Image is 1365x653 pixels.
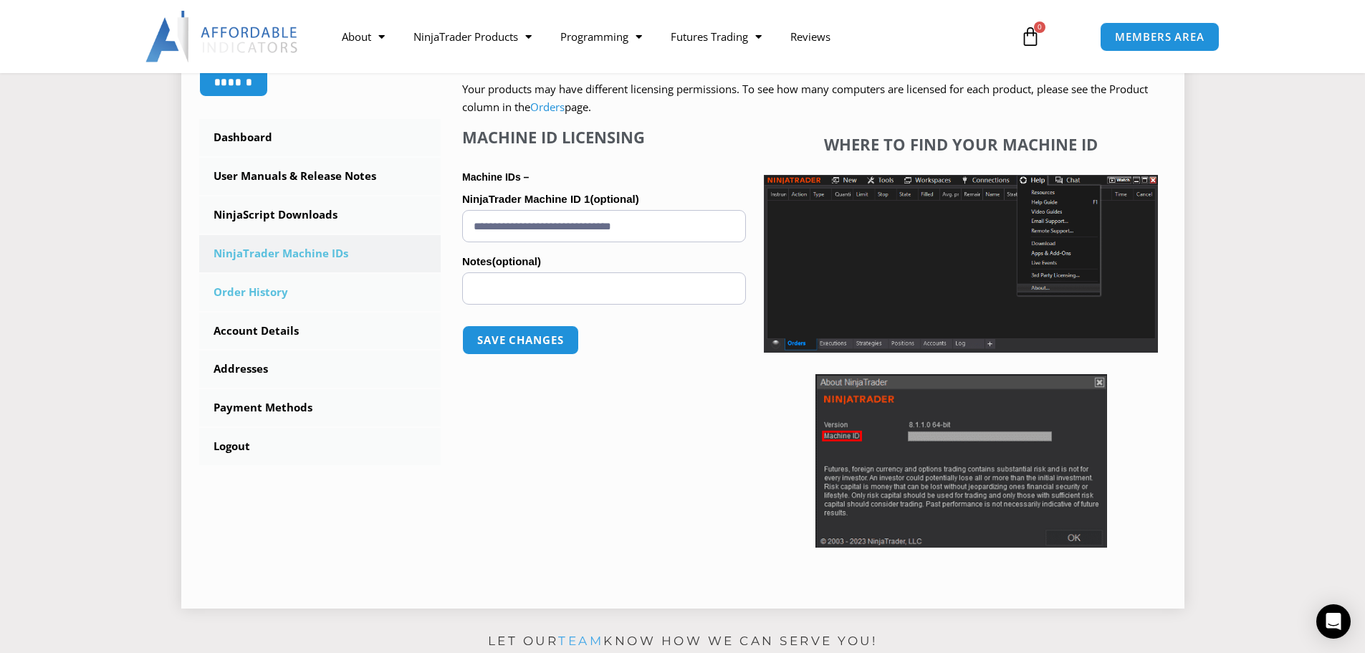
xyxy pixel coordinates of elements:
[999,16,1062,57] a: 0
[462,189,746,210] label: NinjaTrader Machine ID 1
[462,128,746,146] h4: Machine ID Licensing
[546,20,656,53] a: Programming
[815,374,1107,548] img: Screenshot 2025-01-17 114931 | Affordable Indicators – NinjaTrader
[656,20,776,53] a: Futures Trading
[199,235,441,272] a: NinjaTrader Machine IDs
[199,428,441,465] a: Logout
[1100,22,1220,52] a: MEMBERS AREA
[764,135,1158,153] h4: Where to find your Machine ID
[199,119,441,465] nav: Account pages
[1115,32,1204,42] span: MEMBERS AREA
[462,171,529,183] strong: Machine IDs –
[199,119,441,156] a: Dashboard
[181,630,1184,653] p: Let our know how we can serve you!
[462,82,1148,115] span: Your products may have different licensing permissions. To see how many computers are licensed fo...
[199,389,441,426] a: Payment Methods
[327,20,1004,53] nav: Menu
[462,251,746,272] label: Notes
[199,351,441,388] a: Addresses
[199,158,441,195] a: User Manuals & Release Notes
[199,196,441,234] a: NinjaScript Downloads
[462,325,579,355] button: Save changes
[776,20,845,53] a: Reviews
[1316,604,1351,639] div: Open Intercom Messenger
[590,193,638,205] span: (optional)
[558,634,603,648] a: team
[327,20,399,53] a: About
[199,274,441,311] a: Order History
[492,255,541,267] span: (optional)
[1034,22,1045,33] span: 0
[145,11,300,62] img: LogoAI | Affordable Indicators – NinjaTrader
[530,100,565,114] a: Orders
[764,175,1158,353] img: Screenshot 2025-01-17 1155544 | Affordable Indicators – NinjaTrader
[399,20,546,53] a: NinjaTrader Products
[199,313,441,350] a: Account Details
